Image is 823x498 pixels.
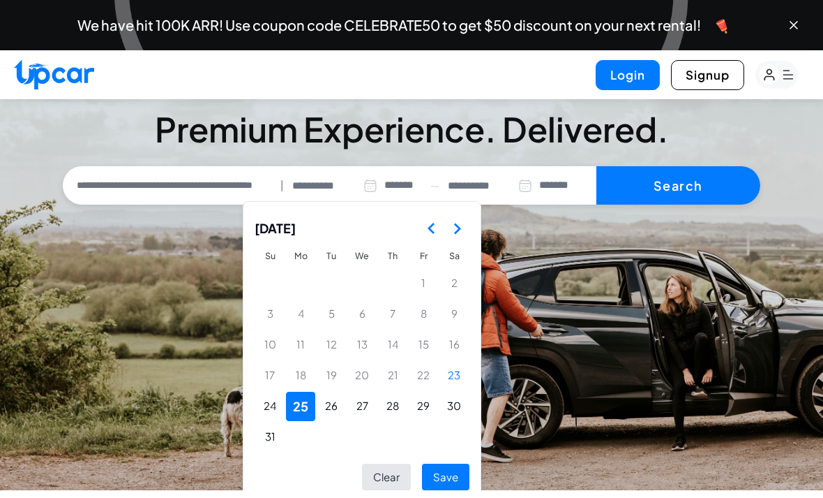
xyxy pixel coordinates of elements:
[77,18,701,32] span: We have hit 100K ARR! Use coupon code CELEBRATE50 to get $50 discount on your next rental!
[378,330,407,360] button: Thursday, August 14th, 2025
[378,361,407,390] button: Thursday, August 21st, 2025
[286,392,315,421] button: Monday, August 25th, 2025, selected
[422,464,469,491] button: Save
[439,269,469,298] button: Saturday, August 2nd, 2025
[255,300,285,329] button: Sunday, August 3rd, 2025
[63,109,760,149] h3: Premium Experience. Delivered.
[316,244,347,268] th: Tuesday
[439,330,469,360] button: Saturday, August 16th, 2025
[317,361,346,390] button: Tuesday, August 19th, 2025
[285,244,316,268] th: Monday
[347,392,377,421] button: Wednesday, August 27th, 2025
[439,244,469,268] th: Saturday
[347,244,377,268] th: Wednesday
[671,60,744,90] button: Signup
[255,330,285,360] button: Sunday, August 10th, 2025
[409,361,438,390] button: Friday, August 22nd, 2025
[255,361,285,390] button: Sunday, August 17th, 2025
[286,330,315,360] button: Monday, August 11th, 2025
[255,423,285,452] button: Sunday, August 31st, 2025
[286,361,315,390] button: Monday, August 18th, 2025
[14,59,94,89] img: Upcar Logo
[286,300,315,329] button: Monday, August 4th, 2025
[439,361,469,390] button: Today, Saturday, August 23rd, 2025
[280,177,284,193] span: |
[378,392,407,421] button: Thursday, August 28th, 2025
[439,392,469,421] button: Saturday, August 30th, 2025
[409,269,438,298] button: Friday, August 1st, 2025
[317,392,346,421] button: Tuesday, August 26th, 2025
[377,244,408,268] th: Thursday
[347,361,377,390] button: Wednesday, August 20th, 2025
[409,392,438,421] button: Friday, August 29th, 2025
[409,330,438,360] button: Friday, August 15th, 2025
[419,216,444,241] button: Go to the Previous Month
[255,244,469,453] table: August 2025
[347,330,377,360] button: Wednesday, August 13th, 2025
[439,300,469,329] button: Saturday, August 9th, 2025
[596,60,660,90] button: Login
[378,300,407,329] button: Thursday, August 7th, 2025
[409,300,438,329] button: Friday, August 8th, 2025
[255,392,285,421] button: Sunday, August 24th, 2025
[317,330,346,360] button: Tuesday, August 12th, 2025
[444,216,469,241] button: Go to the Next Month
[408,244,439,268] th: Friday
[430,177,439,193] span: —
[362,464,411,491] button: Clear
[787,18,801,32] button: Close banner
[317,300,346,329] button: Tuesday, August 5th, 2025
[255,213,296,244] span: [DATE]
[255,244,285,268] th: Sunday
[347,300,377,329] button: Wednesday, August 6th, 2025
[596,166,760,205] button: Search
